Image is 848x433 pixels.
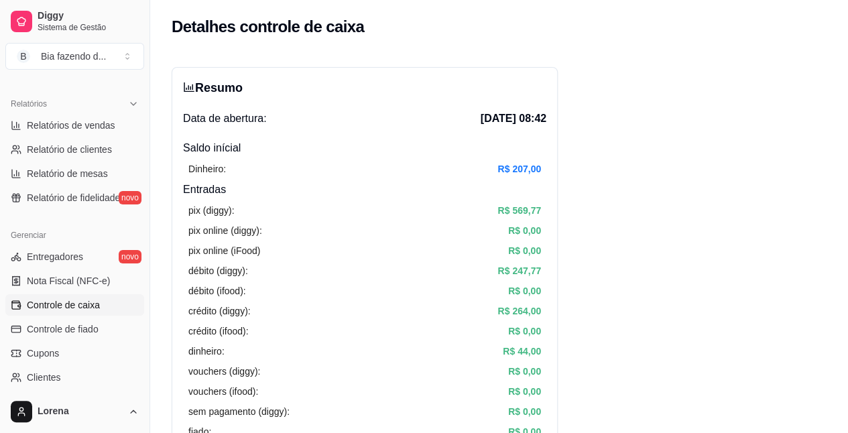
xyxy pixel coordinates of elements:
article: vouchers (ifood): [188,384,258,399]
span: Sistema de Gestão [38,22,139,33]
h3: Resumo [183,78,243,97]
a: Nota Fiscal (NFC-e) [5,270,144,292]
button: Select a team [5,43,144,70]
span: Controle de fiado [27,322,99,336]
article: R$ 207,00 [497,162,541,176]
article: R$ 569,77 [497,203,541,218]
div: Gerenciar [5,225,144,246]
article: débito (diggy): [188,263,248,278]
button: Lorena [5,395,144,428]
article: pix online (iFood) [188,243,260,258]
article: R$ 0,00 [508,223,541,238]
span: Cupons [27,347,59,360]
article: pix online (diggy): [188,223,262,238]
a: Cupons [5,343,144,364]
a: Relatório de clientes [5,139,144,160]
span: Relatório de mesas [27,167,108,180]
article: R$ 0,00 [508,384,541,399]
span: Lorena [38,406,123,418]
a: DiggySistema de Gestão [5,5,144,38]
article: R$ 247,77 [497,263,541,278]
span: Diggy [38,10,139,22]
span: bar-chart [183,81,195,93]
article: dinheiro: [188,344,225,359]
span: Data de abertura: [183,111,267,127]
article: R$ 0,00 [508,404,541,419]
article: crédito (diggy): [188,304,251,318]
a: Clientes [5,367,144,388]
span: Clientes [27,371,61,384]
article: pix (diggy): [188,203,234,218]
span: [DATE] 08:42 [481,111,546,127]
span: Relatório de clientes [27,143,112,156]
article: crédito (ifood): [188,324,248,338]
span: Nota Fiscal (NFC-e) [27,274,110,288]
a: Relatórios de vendas [5,115,144,136]
a: Relatório de fidelidadenovo [5,187,144,208]
article: R$ 0,00 [508,364,541,379]
h4: Entradas [183,182,546,198]
a: Controle de caixa [5,294,144,316]
a: Relatório de mesas [5,163,144,184]
article: R$ 0,00 [508,324,541,338]
article: R$ 264,00 [497,304,541,318]
article: vouchers (diggy): [188,364,260,379]
article: sem pagamento (diggy): [188,404,290,419]
h4: Saldo inícial [183,140,546,156]
span: Relatórios de vendas [27,119,115,132]
article: R$ 44,00 [503,344,541,359]
h2: Detalhes controle de caixa [172,16,364,38]
article: R$ 0,00 [508,243,541,258]
span: Entregadores [27,250,83,263]
article: R$ 0,00 [508,284,541,298]
div: Bia fazendo d ... [41,50,106,63]
article: Dinheiro: [188,162,226,176]
span: Relatórios [11,99,47,109]
article: débito (ifood): [188,284,246,298]
span: Controle de caixa [27,298,100,312]
a: Controle de fiado [5,318,144,340]
span: Relatório de fidelidade [27,191,120,204]
span: B [17,50,30,63]
a: Entregadoresnovo [5,246,144,267]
